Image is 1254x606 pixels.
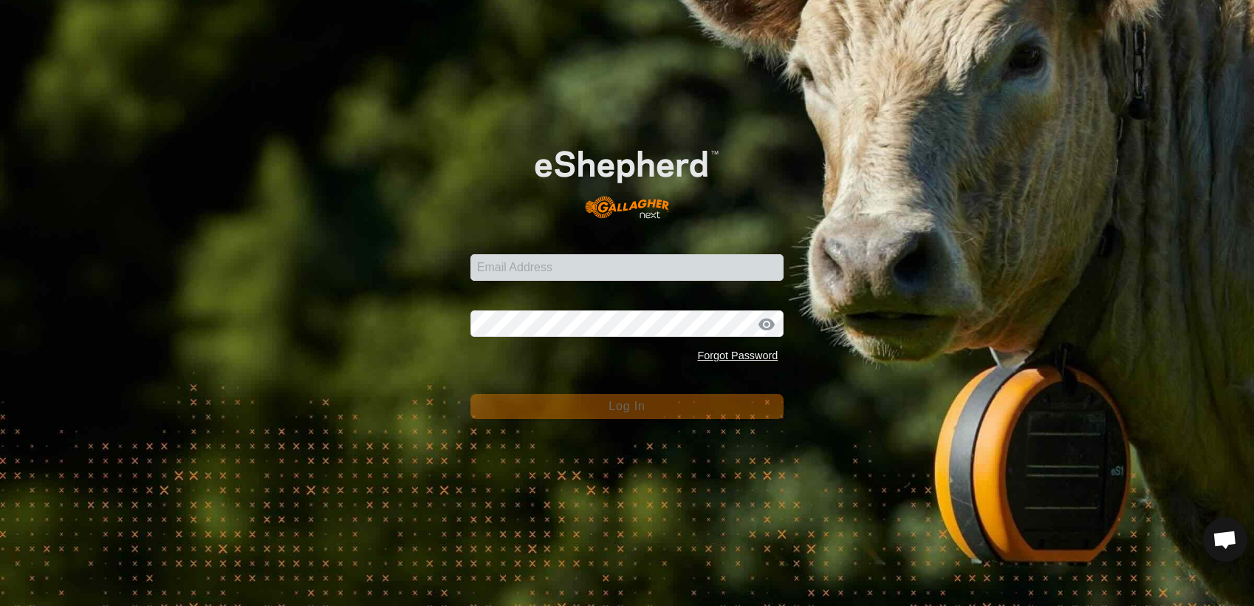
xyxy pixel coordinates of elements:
button: Log In [470,394,784,419]
input: Email Address [470,254,784,281]
a: Forgot Password [697,350,778,361]
div: Open chat [1203,517,1247,562]
span: Log In [609,400,645,412]
img: E-shepherd Logo [501,124,753,231]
